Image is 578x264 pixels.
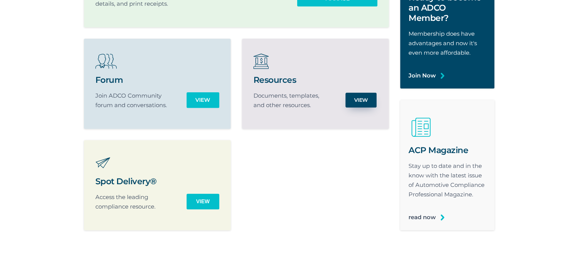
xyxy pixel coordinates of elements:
[187,194,219,209] input: View
[253,91,329,110] p: Documents, templates, and other resources.
[95,91,171,110] p: Join ADCO Community forum and conversations.
[95,192,171,211] p: Access the leading compliance resource.
[409,212,436,222] a: read now
[409,145,486,155] h2: ACP Magazine
[253,75,329,85] h2: Resources
[409,71,436,80] a: Join Now
[409,29,486,57] p: Membership does have advantages and now it's even more affordable.
[95,176,171,187] h2: Spot Delivery®
[95,75,171,85] h2: Forum
[409,161,486,199] p: Stay up to date and in the know with the latest issue of Automotive Compliance Professional Magaz...
[345,93,377,107] a: View
[187,92,219,108] a: View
